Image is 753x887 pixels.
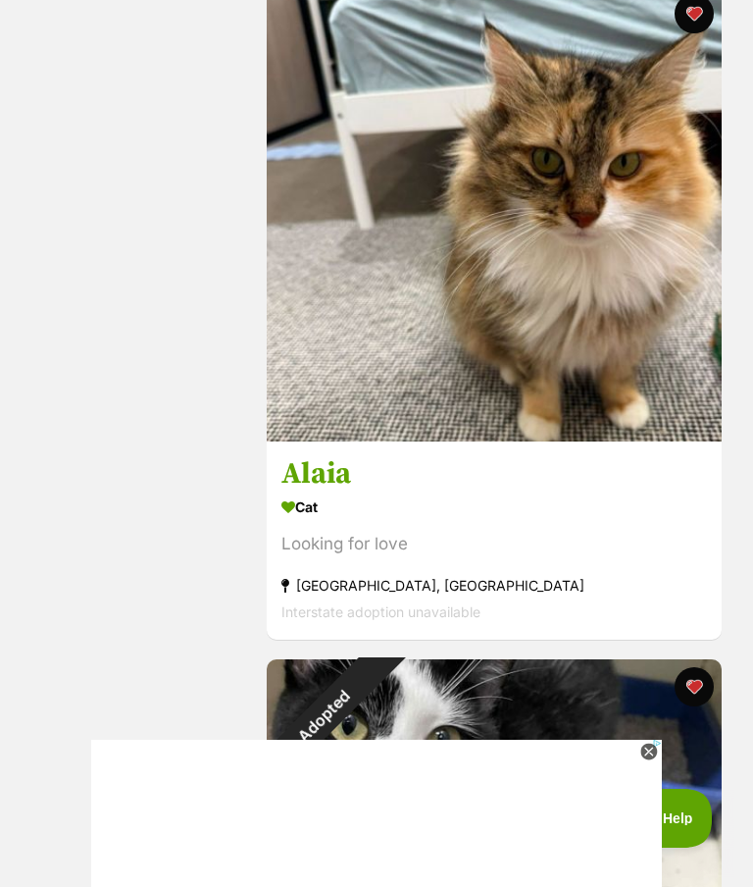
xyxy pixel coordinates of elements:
div: [GEOGRAPHIC_DATA], [GEOGRAPHIC_DATA] [281,573,707,600]
button: favourite [675,667,714,706]
iframe: Help Scout Beacon - Open [610,789,714,848]
div: Adopted [231,624,416,809]
span: Interstate adoption unavailable [281,604,480,621]
div: Looking for love [281,532,707,558]
iframe: Advertisement [20,789,733,877]
h3: Alaia [281,456,707,494]
div: Cat [281,494,707,522]
a: Alaia Cat Looking for love [GEOGRAPHIC_DATA], [GEOGRAPHIC_DATA] Interstate adoption unavailable f... [267,442,722,641]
